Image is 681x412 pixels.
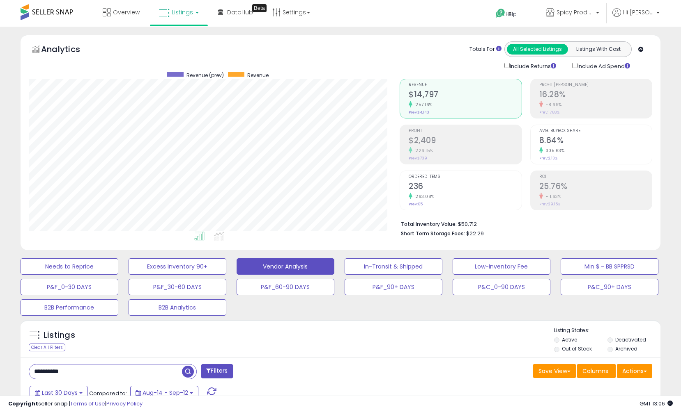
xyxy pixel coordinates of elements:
h2: $14,797 [409,90,522,101]
div: Include Returns [498,61,566,71]
button: Vendor Analysis [237,258,334,275]
h2: 16.28% [539,90,652,101]
span: Spicy Products [557,8,594,16]
small: Prev: 2.13% [539,156,557,161]
a: Hi [PERSON_NAME] [612,8,660,27]
span: DataHub [227,8,253,16]
span: Listings [172,8,193,16]
small: 305.63% [543,148,565,154]
strong: Copyright [8,400,38,407]
a: Terms of Use [70,400,105,407]
span: 2025-10-14 13:06 GMT [640,400,673,407]
small: Prev: $4,143 [409,110,429,115]
small: Prev: 65 [409,202,423,207]
button: Needs to Reprice [21,258,118,275]
button: Listings With Cost [568,44,629,55]
span: Hi [PERSON_NAME] [623,8,654,16]
button: Min $ - BB SPPRSD [561,258,658,275]
button: Columns [577,364,616,378]
button: P&C_0-90 DAYS [453,279,550,295]
small: Prev: 17.83% [539,110,559,115]
button: Filters [201,364,233,378]
small: Prev: 29.15% [539,202,560,207]
button: In-Transit & Shipped [345,258,442,275]
label: Active [562,336,577,343]
div: Tooltip anchor [252,4,267,12]
li: $50,712 [401,219,646,228]
div: Clear All Filters [29,344,65,351]
span: Columns [582,367,608,375]
small: 257.16% [412,102,433,108]
label: Out of Stock [562,345,592,352]
button: P&F_0-30 DAYS [21,279,118,295]
small: -11.63% [543,193,561,200]
a: Help [489,2,533,27]
span: Overview [113,8,140,16]
div: seller snap | | [8,400,143,408]
small: Prev: $739 [409,156,427,161]
button: P&F_30-60 DAYS [129,279,226,295]
h5: Analytics [41,43,96,57]
h2: 236 [409,182,522,193]
button: B2B Analytics [129,299,226,316]
span: Help [506,11,517,18]
span: Last 30 Days [42,389,78,397]
small: -8.69% [543,102,562,108]
small: 263.08% [412,193,435,200]
span: Revenue [409,83,522,87]
p: Listing States: [554,327,660,335]
label: Archived [615,345,637,352]
span: Revenue [247,72,269,79]
button: Aug-14 - Sep-12 [130,386,198,400]
button: P&F_60-90 DAYS [237,279,334,295]
button: Save View [533,364,576,378]
span: Ordered Items [409,175,522,179]
button: All Selected Listings [507,44,568,55]
label: Deactivated [615,336,646,343]
div: Include Ad Spend [566,61,643,71]
span: Profit [409,129,522,133]
span: ROI [539,175,652,179]
span: Compared to: [89,389,127,397]
h2: $2,409 [409,136,522,147]
button: B2B Performance [21,299,118,316]
small: 226.15% [412,148,433,154]
h2: 25.76% [539,182,652,193]
button: P&C_90+ DAYS [561,279,658,295]
h5: Listings [44,330,75,341]
span: Revenue (prev) [186,72,224,79]
button: Actions [617,364,652,378]
span: Aug-14 - Sep-12 [143,389,188,397]
button: Excess Inventory 90+ [129,258,226,275]
b: Short Term Storage Fees: [401,230,465,237]
i: Get Help [495,8,506,18]
span: Avg. Buybox Share [539,129,652,133]
a: Privacy Policy [106,400,143,407]
span: $22.29 [466,230,484,237]
button: Low-Inventory Fee [453,258,550,275]
h2: 8.64% [539,136,652,147]
div: Totals For [469,46,502,53]
span: Profit [PERSON_NAME] [539,83,652,87]
b: Total Inventory Value: [401,221,457,228]
button: Last 30 Days [30,386,88,400]
button: P&F_90+ DAYS [345,279,442,295]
